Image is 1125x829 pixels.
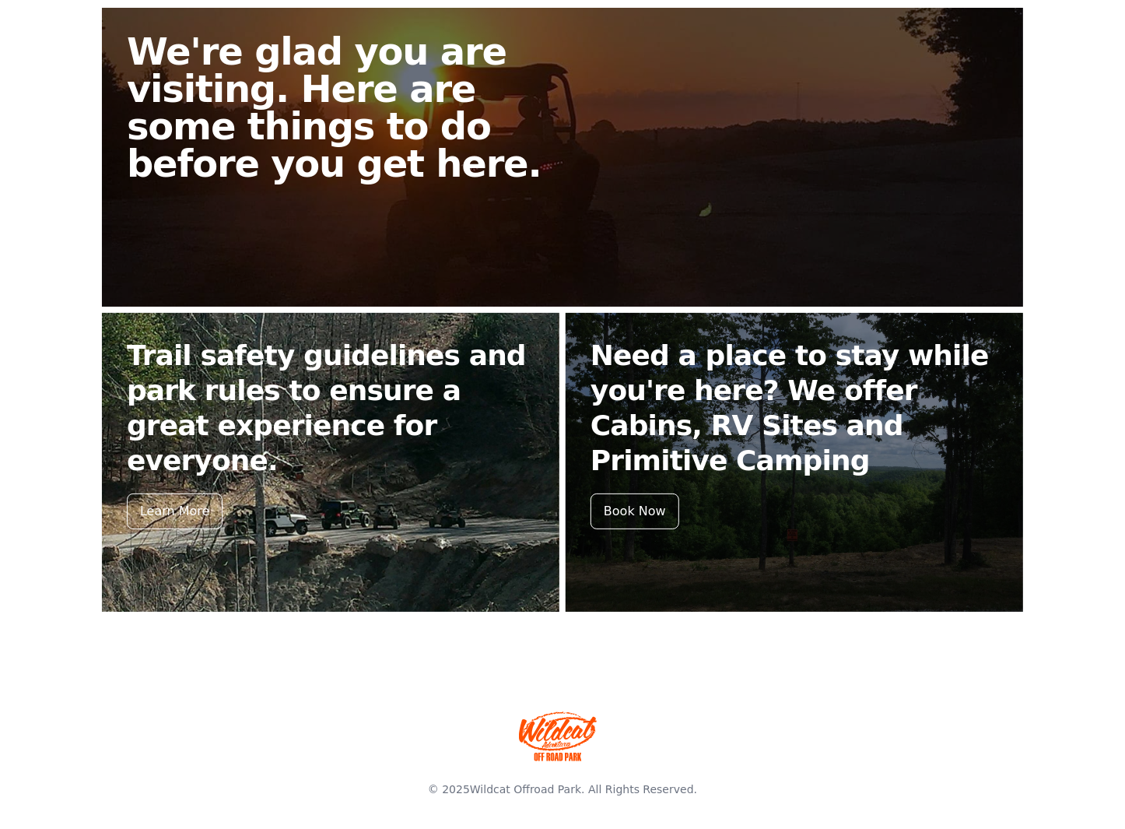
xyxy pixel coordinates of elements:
[102,8,1023,307] a: We're glad you are visiting. Here are some things to do before you get here.
[127,33,575,182] h2: We're glad you are visiting. Here are some things to do before you get here.
[591,494,679,529] div: Book Now
[428,783,697,796] span: © 2025 . All Rights Reserved.
[470,783,581,796] a: Wildcat Offroad Park
[566,313,1023,612] a: Need a place to stay while you're here? We offer Cabins, RV Sites and Primitive Camping Book Now
[102,313,559,612] a: Trail safety guidelines and park rules to ensure a great experience for everyone. Learn More
[127,338,534,478] h2: Trail safety guidelines and park rules to ensure a great experience for everyone.
[519,711,597,761] img: Wildcat Offroad park
[127,494,223,529] div: Learn More
[591,338,998,478] h2: Need a place to stay while you're here? We offer Cabins, RV Sites and Primitive Camping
